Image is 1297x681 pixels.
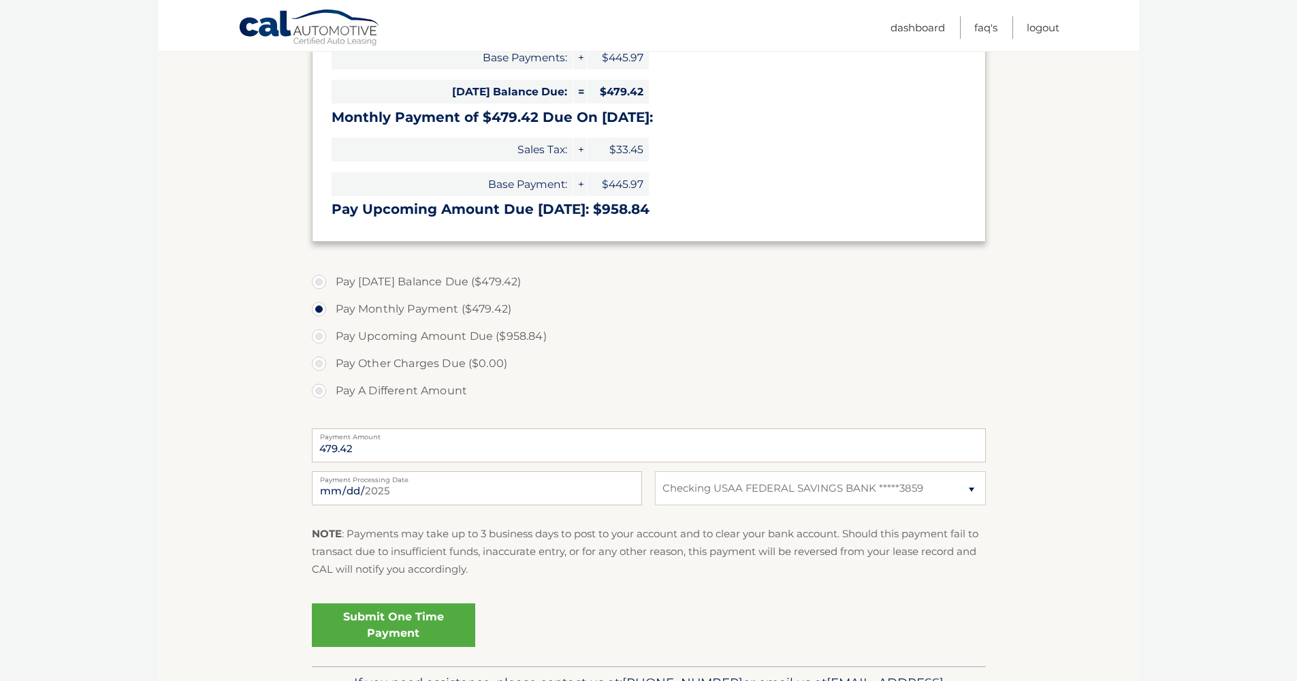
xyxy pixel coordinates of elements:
[312,323,986,350] label: Pay Upcoming Amount Due ($958.84)
[332,172,573,196] span: Base Payment:
[588,46,649,69] span: $445.97
[588,80,649,104] span: $479.42
[588,138,649,161] span: $33.45
[312,268,986,296] label: Pay [DATE] Balance Due ($479.42)
[332,109,966,126] h3: Monthly Payment of $479.42 Due On [DATE]:
[891,16,945,39] a: Dashboard
[332,201,966,218] h3: Pay Upcoming Amount Due [DATE]: $958.84
[312,471,642,505] input: Payment Date
[573,80,587,104] span: =
[312,428,986,462] input: Payment Amount
[312,603,475,647] a: Submit One Time Payment
[332,80,573,104] span: [DATE] Balance Due:
[312,428,986,439] label: Payment Amount
[332,46,573,69] span: Base Payments:
[573,172,587,196] span: +
[312,296,986,323] label: Pay Monthly Payment ($479.42)
[1027,16,1059,39] a: Logout
[332,138,573,161] span: Sales Tax:
[312,525,986,579] p: : Payments may take up to 3 business days to post to your account and to clear your bank account....
[588,172,649,196] span: $445.97
[573,46,587,69] span: +
[312,471,642,482] label: Payment Processing Date
[974,16,997,39] a: FAQ's
[312,377,986,405] label: Pay A Different Amount
[573,138,587,161] span: +
[312,527,342,540] strong: NOTE
[238,9,381,48] a: Cal Automotive
[312,350,986,377] label: Pay Other Charges Due ($0.00)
